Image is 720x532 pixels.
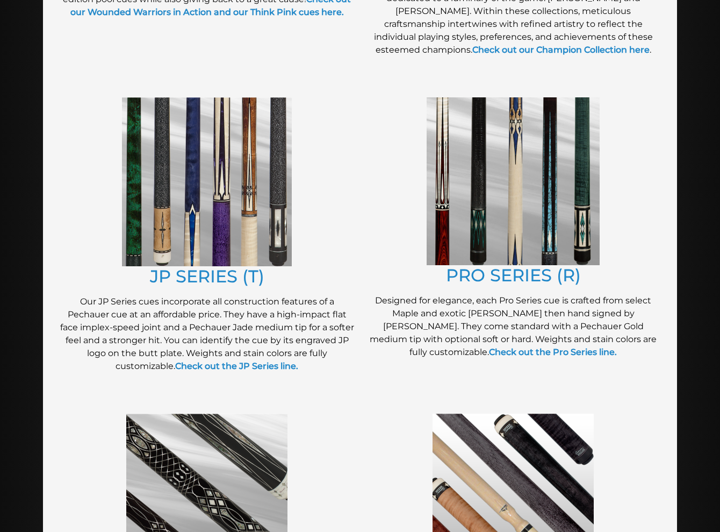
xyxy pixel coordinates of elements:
p: Designed for elegance, each Pro Series cue is crafted from select Maple and exotic [PERSON_NAME] ... [365,294,661,359]
a: PRO SERIES (R) [446,265,581,286]
a: Check out our Champion Collection here [472,45,650,55]
a: JP SERIES (T) [150,266,264,287]
a: Check out the Pro Series line. [489,347,617,357]
a: Check out the JP Series line. [175,361,298,371]
p: Our JP Series cues incorporate all construction features of a Pechauer cue at an affordable price... [59,295,355,373]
